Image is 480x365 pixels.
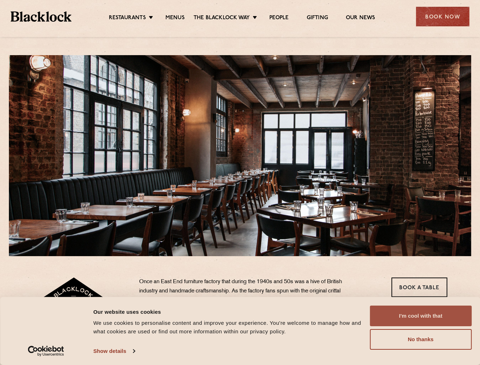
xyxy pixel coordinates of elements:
a: Show details [93,346,134,356]
a: Gifting [306,15,328,22]
a: Usercentrics Cookiebot - opens in a new window [15,346,77,356]
div: We use cookies to personalise content and improve your experience. You're welcome to manage how a... [93,319,362,336]
button: I'm cool with that [370,306,471,326]
a: Menus [165,15,185,22]
img: Shoreditch-stamp-v2-default.svg [33,277,115,331]
img: BL_Textured_Logo-footer-cropped.svg [11,11,72,22]
a: Our News [346,15,375,22]
div: Our website uses cookies [93,307,362,316]
a: Book a Table [391,277,447,297]
a: People [269,15,289,22]
button: No thanks [370,329,471,350]
p: Once an East End furniture factory that during the 1940s and 50s was a hive of British industry a... [139,277,349,342]
a: The Blacklock Way [194,15,250,22]
a: Restaurants [109,15,146,22]
div: Book Now [416,7,469,26]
